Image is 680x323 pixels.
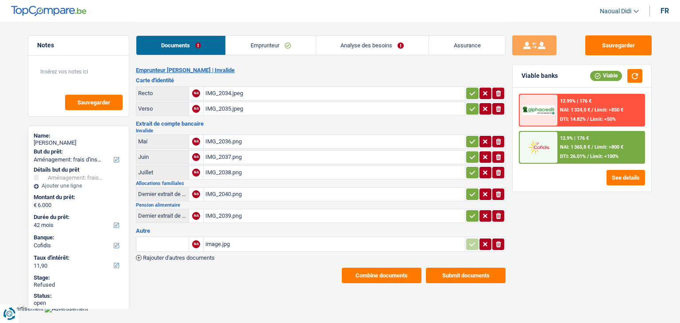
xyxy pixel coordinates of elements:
div: Recto [138,90,187,96]
div: Name: [34,132,124,139]
a: Naoual Didi [593,4,639,19]
span: Naoual Didi [600,8,631,15]
button: Submit documents [426,268,506,283]
span: Limit: >800 € [595,144,623,150]
div: Dernier extrait de compte pour vos allocations familiales [138,191,187,197]
div: NA [192,89,200,97]
button: Combine documents [342,268,421,283]
h2: Emprunteur [PERSON_NAME] | Invalide [136,67,506,74]
div: NA [192,138,200,146]
div: Ajouter une ligne [34,183,124,189]
div: NA [192,240,200,248]
span: Limit: <50% [590,116,616,122]
div: IMG_2039.png [205,209,463,223]
div: Refused [34,281,124,288]
div: IMG_2040.png [205,188,463,201]
div: Viable [590,71,622,81]
div: image.jpg [205,238,463,251]
div: 12.9% | 176 € [560,135,589,141]
button: Sauvegarder [585,35,652,55]
h3: Extrait de compte bancaire [136,121,506,127]
button: Rajouter d'autres documents [136,255,215,261]
h3: Carte d'identité [136,77,506,83]
div: Viable banks [522,72,558,80]
label: Banque: [34,234,122,241]
img: AlphaCredit [522,105,555,115]
span: NAI: 1 365,8 € [560,144,590,150]
div: Détails but du prêt [34,166,124,173]
div: Mai [138,138,187,145]
div: open [34,300,124,307]
button: Sauvegarder [65,95,123,110]
div: 12.99% | 176 € [560,98,591,104]
span: Rajouter d'autres documents [143,255,215,261]
a: Assurance [429,36,505,55]
label: Taux d'intérêt: [34,254,122,261]
img: TopCompare Logo [11,6,86,16]
div: IMG_2036.png [205,135,463,148]
span: / [591,107,593,113]
a: Emprunteur [226,36,315,55]
div: Verso [138,105,187,112]
a: Documents [136,36,225,55]
span: / [587,154,589,159]
div: IMG_2035.jpeg [205,102,463,115]
span: / [591,144,593,150]
div: Stage: [34,274,124,281]
div: Status: [34,292,124,300]
a: Analyse des besoins [316,36,429,55]
div: IMG_2034.jpeg [205,87,463,100]
label: But du prêt: [34,148,122,155]
div: fr [661,7,669,15]
div: IMG_2038.png [205,166,463,179]
span: Sauvegarder [77,100,110,105]
h2: Allocations familiales [136,181,506,186]
label: Durée du prêt: [34,214,122,221]
button: See details [607,170,645,185]
h5: Notes [37,42,120,49]
h2: Invalide [136,128,506,133]
div: Juillet [138,169,187,176]
div: Dernier extrait de compte pour la pension alimentaire [138,212,187,219]
div: IMG_2037.png [205,150,463,164]
h2: Pension alimentaire [136,203,506,208]
label: Montant du prêt: [34,194,122,201]
span: Limit: >850 € [595,107,623,113]
span: / [587,116,589,122]
div: NA [192,105,200,113]
div: NA [192,169,200,177]
div: NA [192,190,200,198]
span: NAI: 1 324,5 € [560,107,590,113]
span: DTI: 26.01% [560,154,586,159]
span: Limit: <100% [590,154,618,159]
img: Cofidis [522,139,555,155]
span: € [34,202,37,209]
div: Juin [138,154,187,160]
div: NA [192,153,200,161]
div: NA [192,212,200,220]
h3: Autre [136,228,506,234]
img: Advertisement [45,305,88,312]
div: [PERSON_NAME] [34,139,124,146]
span: DTI: 14.82% [560,116,586,122]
